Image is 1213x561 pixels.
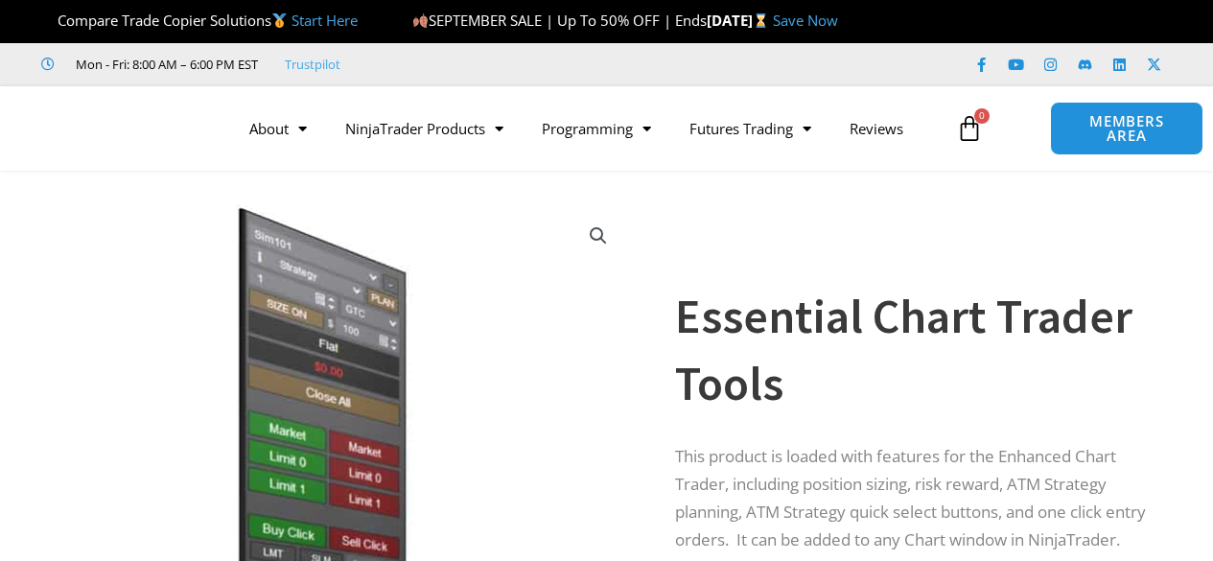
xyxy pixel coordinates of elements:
img: LogoAI | Affordable Indicators – NinjaTrader [18,94,224,163]
a: NinjaTrader Products [326,106,523,151]
a: Reviews [830,106,922,151]
h1: Essential Chart Trader Tools [675,283,1166,417]
span: Mon - Fri: 8:00 AM – 6:00 PM EST [71,53,258,76]
a: Start Here [292,11,358,30]
strong: [DATE] [707,11,773,30]
img: 🏆 [42,13,57,28]
span: SEPTEMBER SALE | Up To 50% OFF | Ends [412,11,707,30]
p: This product is loaded with features for the Enhanced Chart Trader, including position sizing, ri... [675,443,1166,554]
img: ⌛ [754,13,768,28]
a: Futures Trading [670,106,830,151]
span: MEMBERS AREA [1070,114,1182,143]
a: View full-screen image gallery [581,219,616,253]
nav: Menu [230,106,946,151]
a: Programming [523,106,670,151]
img: 🍂 [413,13,428,28]
span: 0 [974,108,990,124]
a: About [230,106,326,151]
img: 🥇 [272,13,287,28]
a: MEMBERS AREA [1050,102,1202,155]
span: Compare Trade Copier Solutions [41,11,358,30]
a: Save Now [773,11,838,30]
a: Trustpilot [285,53,340,76]
a: 0 [927,101,1012,156]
